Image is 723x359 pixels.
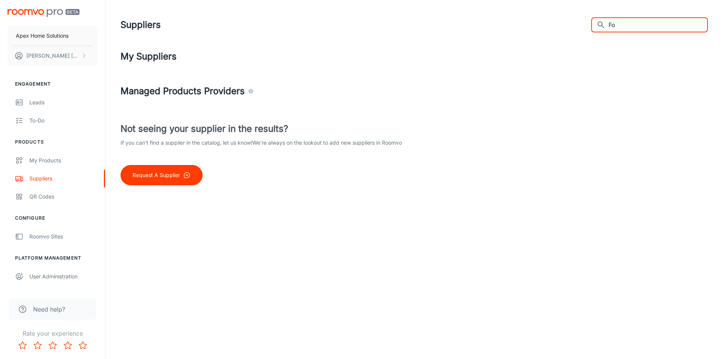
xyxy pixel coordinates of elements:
img: Roomvo PRO Beta [8,9,79,17]
div: QR Codes [29,192,98,201]
h4: Managed Products Providers [120,84,708,98]
div: Leads [29,98,98,107]
p: Apex Home Solutions [16,32,69,40]
button: Request A Supplier [120,165,203,185]
button: [PERSON_NAME] [PERSON_NAME] [8,46,98,66]
h4: Not seeing your supplier in the results? [120,122,414,136]
div: To-do [29,116,98,125]
p: [PERSON_NAME] [PERSON_NAME] [26,52,79,60]
p: Request A Supplier [133,171,180,179]
div: Agencies and suppliers who work with us to automatically identify the specific products you carry [248,84,254,98]
input: Search all suppliers... [609,17,708,32]
button: Apex Home Solutions [8,26,98,46]
div: My Products [29,156,98,165]
p: If you can’t find a supplier in the catalog, let us know! We’re always on the lookout to add new ... [120,139,414,147]
div: Suppliers [29,174,98,183]
h1: Suppliers [120,18,161,32]
h4: My Suppliers [120,50,708,63]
